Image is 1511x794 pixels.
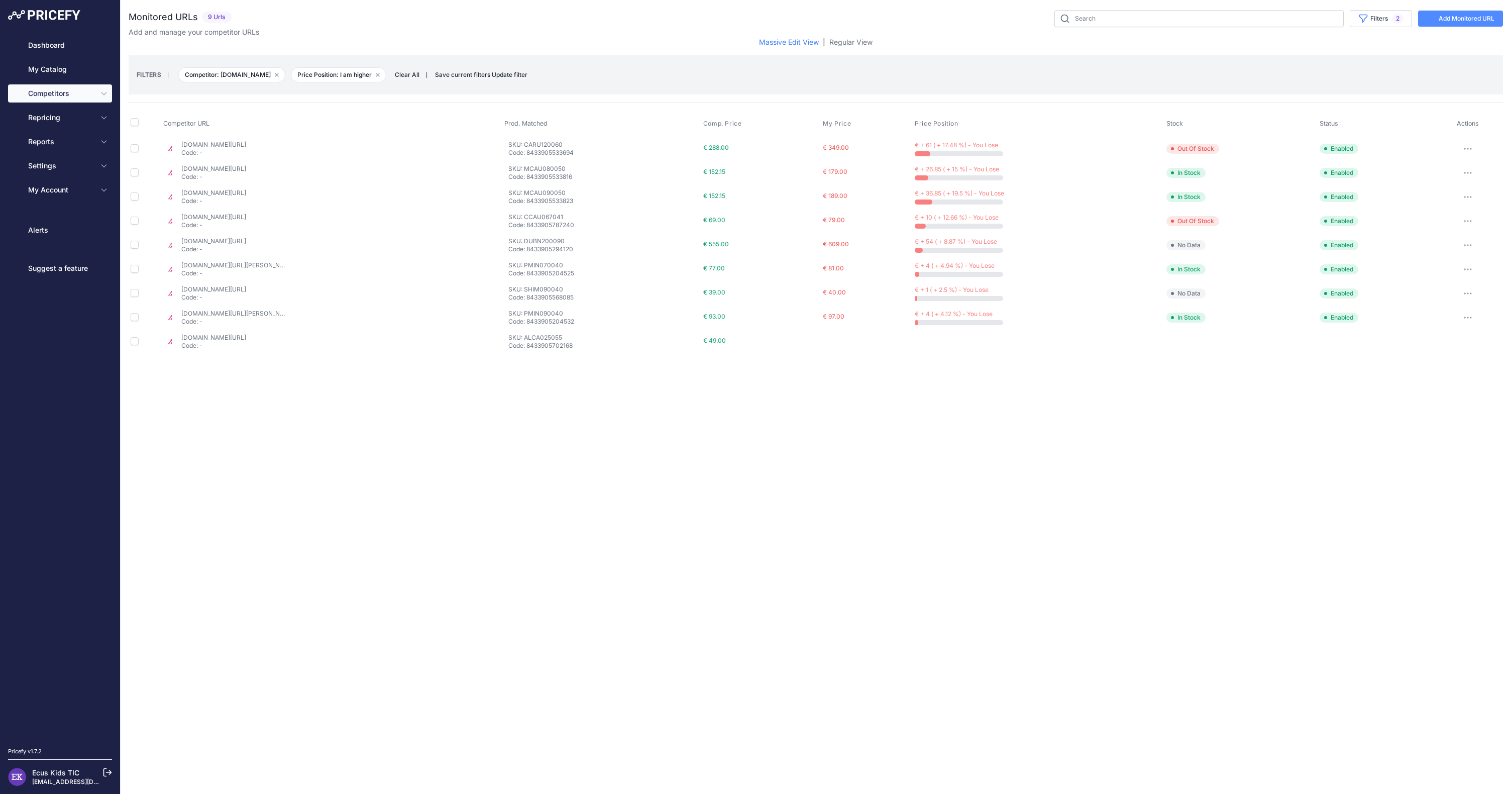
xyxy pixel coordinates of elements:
span: € 97.00 [823,313,844,320]
p: SKU: CARU120060 [508,141,669,149]
span: No Data [1166,288,1206,299]
span: Enabled [1320,240,1358,250]
small: FILTERS [137,71,161,78]
span: € 79.00 [823,216,845,224]
span: € 93.00 [703,313,725,320]
a: Massive Edit View [759,37,819,47]
span: € 39.00 [703,288,725,296]
span: Enabled [1320,264,1358,274]
span: Price Position: I am higher [291,67,386,82]
span: € 288.00 [703,144,729,151]
a: [DOMAIN_NAME][URL] [181,165,246,172]
a: Regular View [829,37,873,47]
p: Code: 8433905568085 [508,293,669,302]
span: € 69.00 [703,216,725,224]
p: SKU: DUBN200090 [508,237,669,245]
p: Code: 8433905533694 [508,149,669,157]
small: | [426,72,427,78]
input: Search [1054,10,1344,27]
p: SKU: SHIM090040 [508,285,669,293]
a: [EMAIL_ADDRESS][DOMAIN_NAME] [32,778,137,785]
span: 2 [1392,14,1404,24]
span: € + 61 ( + 17.48 %) - You Lose [915,141,998,149]
span: Prod. Matched [504,120,548,127]
button: Price Position [915,120,960,128]
a: Alerts [8,221,112,239]
button: Settings [8,157,112,175]
span: € 179.00 [823,168,847,175]
span: Competitor: [DOMAIN_NAME] [178,67,285,82]
span: € + 4 ( + 4.12 %) - You Lose [915,310,993,318]
span: Enabled [1320,144,1358,154]
span: € + 4 ( + 4.94 %) - You Lose [915,262,995,269]
p: SKU: MCAU090050 [508,189,669,197]
a: Add Monitored URL [1418,11,1503,27]
img: Pricefy Logo [8,10,80,20]
a: [DOMAIN_NAME][URL] [181,189,246,196]
span: My Price [823,120,851,128]
button: Repricing [8,109,112,127]
span: Status [1320,120,1338,127]
button: Clear All [390,70,424,80]
p: Code: 8433905787240 [508,221,669,229]
span: No Data [1166,240,1206,250]
span: € + 10 ( + 12.66 %) - You Lose [915,214,999,221]
span: Settings [28,161,94,171]
span: € + 1 ( + 2.5 %) - You Lose [915,286,989,293]
p: Code: 8433905702168 [508,342,669,350]
p: Code: - [181,293,246,302]
span: Reports [28,137,94,147]
span: € 77.00 [703,264,725,272]
button: My Price [823,120,853,128]
p: Code: - [181,173,246,181]
p: Code: - [181,197,246,205]
span: Competitors [28,88,94,98]
div: Pricefy v1.7.2 [8,747,42,756]
button: Comp. Price [703,120,744,128]
span: Out Of Stock [1166,216,1219,226]
a: My Catalog [8,60,112,78]
p: Add and manage your competitor URLs [129,27,259,37]
p: Code: 8433905204532 [508,318,669,326]
p: SKU: PMIN070040 [508,261,669,269]
span: Price Position [915,120,958,128]
span: € 555.00 [703,240,729,248]
span: € + 26.85 ( + 15 %) - You Lose [915,165,999,173]
span: Comp. Price [703,120,742,128]
small: | [161,72,175,78]
span: In Stock [1166,264,1206,274]
p: SKU: PMIN090040 [508,310,669,318]
span: € 152.15 [703,192,725,200]
span: Enabled [1320,216,1358,226]
span: € 40.00 [823,288,846,296]
p: Code: - [181,245,246,253]
a: Suggest a feature [8,259,112,277]
p: Code: 8433905294120 [508,245,669,253]
button: Competitors [8,84,112,103]
span: Enabled [1320,192,1358,202]
a: [DOMAIN_NAME][URL][PERSON_NAME] [181,261,295,269]
a: [DOMAIN_NAME][URL] [181,213,246,221]
button: Filters2 [1350,10,1412,27]
a: [DOMAIN_NAME][URL] [181,237,246,245]
a: Dashboard [8,36,112,54]
span: Actions [1457,120,1479,127]
span: In Stock [1166,192,1206,202]
p: Code: - [181,269,286,277]
p: Code: - [181,221,246,229]
span: Update filter [492,71,527,78]
span: Enabled [1320,168,1358,178]
span: Repricing [28,113,94,123]
a: Ecus Kids TIC [32,768,79,777]
h2: Monitored URLs [129,10,198,24]
p: SKU: MCAU080050 [508,165,669,173]
a: [DOMAIN_NAME][URL][PERSON_NAME] [181,310,295,317]
p: Code: - [181,149,246,157]
span: In Stock [1166,313,1206,323]
span: € + 36.85 ( + 19.5 %) - You Lose [915,189,1004,197]
span: € 81.00 [823,264,844,272]
p: Code: 8433905533816 [508,173,669,181]
span: € 189.00 [823,192,847,200]
a: [DOMAIN_NAME][URL] [181,285,246,293]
